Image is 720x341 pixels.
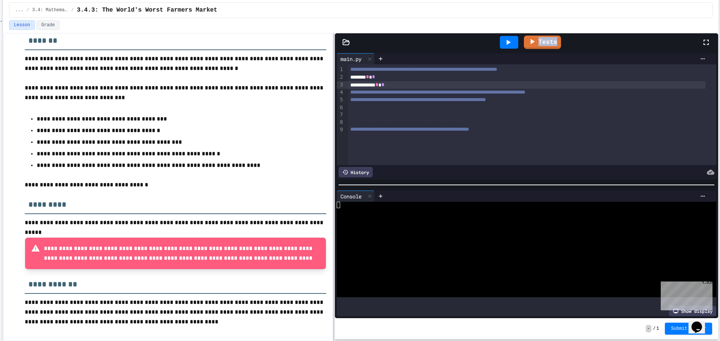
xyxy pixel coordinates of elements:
div: Chat with us now!Close [3,3,52,48]
button: Lesson [9,20,35,30]
span: 3.4: Mathematical Operators [32,7,68,13]
span: ... [15,7,24,13]
span: / [27,7,29,13]
button: Grade [36,20,60,30]
span: 3.4.3: The World's Worst Farmers Market [77,6,217,15]
span: / [71,7,74,13]
iframe: chat widget [658,278,712,310]
iframe: chat widget [688,311,712,334]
